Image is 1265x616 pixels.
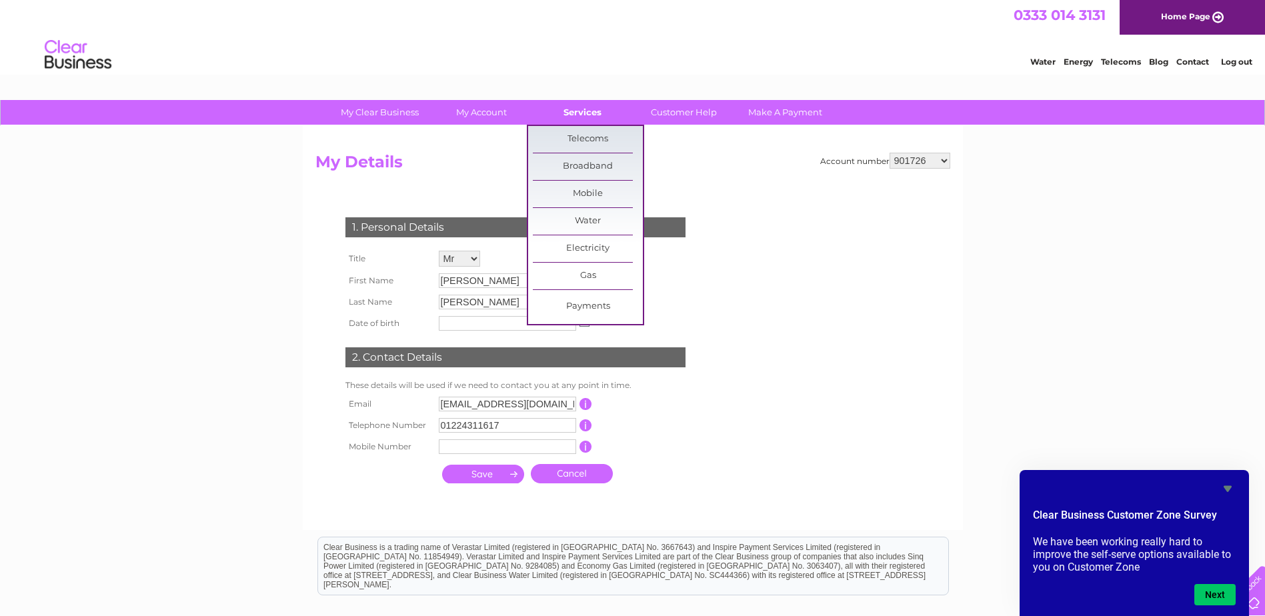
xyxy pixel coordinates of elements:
[1176,57,1209,67] a: Contact
[533,181,643,207] a: Mobile
[533,153,643,180] a: Broadband
[1014,7,1106,23] a: 0333 014 3131
[342,291,435,313] th: Last Name
[533,293,643,320] a: Payments
[325,100,435,125] a: My Clear Business
[442,465,524,483] input: Submit
[1030,57,1056,67] a: Water
[579,441,592,453] input: Information
[345,347,686,367] div: 2. Contact Details
[345,217,686,237] div: 1. Personal Details
[1064,57,1093,67] a: Energy
[1033,535,1236,573] p: We have been working really hard to improve the self-serve options available to you on Customer Zone
[1033,481,1236,605] div: Clear Business Customer Zone Survey
[342,436,435,457] th: Mobile Number
[533,126,643,153] a: Telecoms
[318,7,948,65] div: Clear Business is a trading name of Verastar Limited (registered in [GEOGRAPHIC_DATA] No. 3667643...
[527,100,638,125] a: Services
[342,247,435,270] th: Title
[44,35,112,75] img: logo.png
[730,100,840,125] a: Make A Payment
[1033,507,1236,530] h2: Clear Business Customer Zone Survey
[342,377,689,393] td: These details will be used if we need to contact you at any point in time.
[1221,57,1252,67] a: Log out
[533,263,643,289] a: Gas
[1149,57,1168,67] a: Blog
[579,398,592,410] input: Information
[1194,584,1236,605] button: Next question
[1220,481,1236,497] button: Hide survey
[315,153,950,178] h2: My Details
[342,270,435,291] th: First Name
[820,153,950,169] div: Account number
[1101,57,1141,67] a: Telecoms
[342,415,435,436] th: Telephone Number
[531,464,613,483] a: Cancel
[426,100,536,125] a: My Account
[629,100,739,125] a: Customer Help
[533,208,643,235] a: Water
[342,393,435,415] th: Email
[579,419,592,431] input: Information
[342,313,435,334] th: Date of birth
[533,235,643,262] a: Electricity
